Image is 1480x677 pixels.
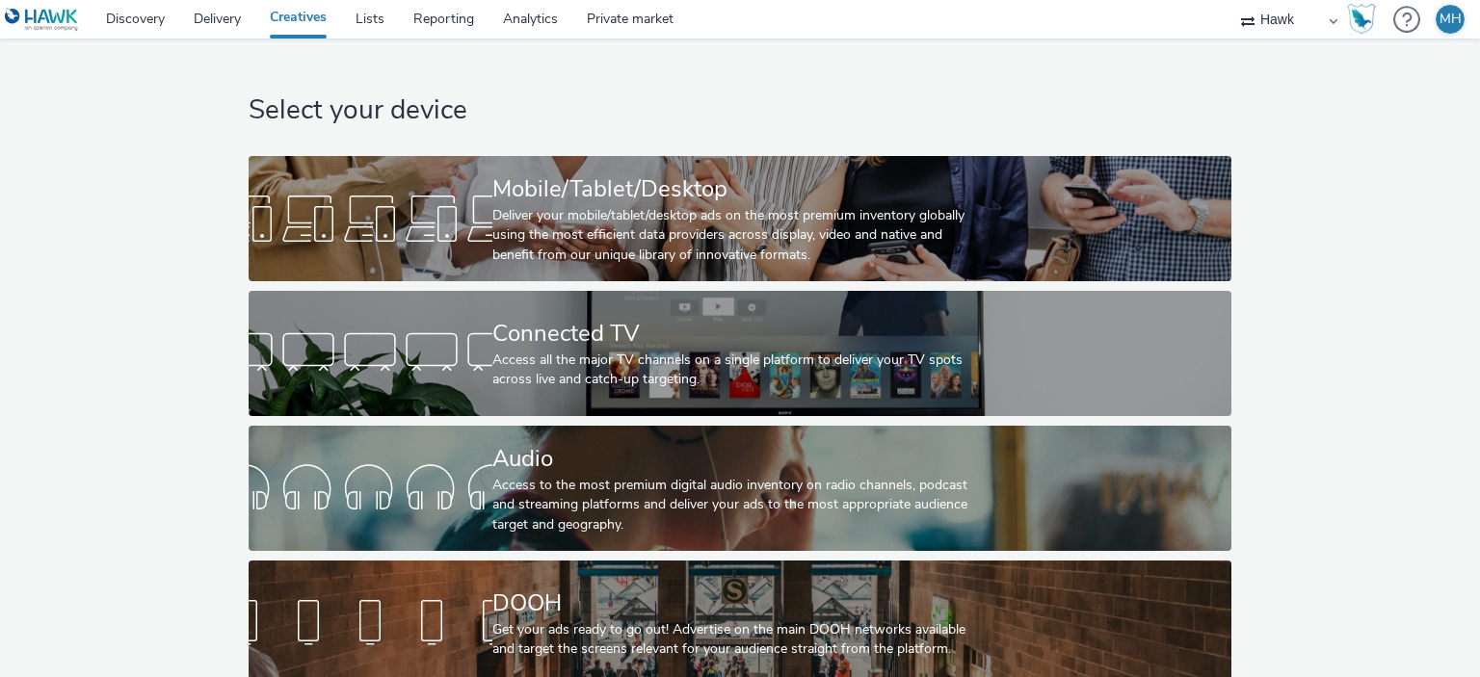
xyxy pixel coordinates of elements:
a: Hawk Academy [1347,4,1384,35]
div: Access all the major TV channels on a single platform to deliver your TV spots across live and ca... [492,351,980,390]
div: Audio [492,442,980,476]
a: Mobile/Tablet/DesktopDeliver your mobile/tablet/desktop ads on the most premium inventory globall... [249,156,1230,281]
h1: Select your device [249,92,1230,129]
div: Deliver your mobile/tablet/desktop ads on the most premium inventory globally using the most effi... [492,206,980,265]
a: AudioAccess to the most premium digital audio inventory on radio channels, podcast and streaming ... [249,426,1230,551]
div: DOOH [492,586,980,620]
div: Get your ads ready to go out! Advertise on the main DOOH networks available and target the screen... [492,620,980,660]
img: undefined Logo [5,8,79,32]
div: MH [1440,5,1462,34]
div: Access to the most premium digital audio inventory on radio channels, podcast and streaming platf... [492,476,980,534]
a: Connected TVAccess all the major TV channels on a single platform to deliver your TV spots across... [249,291,1230,416]
div: Connected TV [492,317,980,351]
div: Mobile/Tablet/Desktop [492,172,980,206]
img: Hawk Academy [1347,4,1376,35]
